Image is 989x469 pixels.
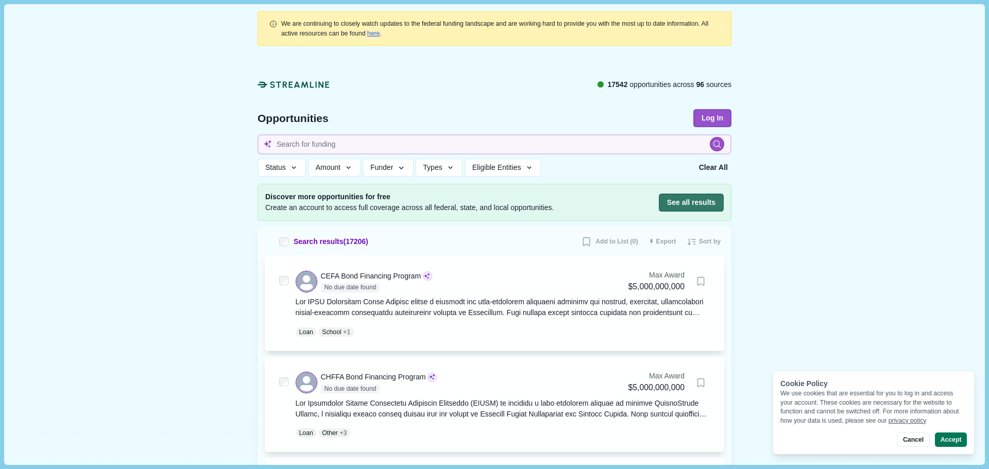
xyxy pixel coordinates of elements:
[645,234,680,250] button: Export results to CSV (250 max)
[370,163,393,172] span: Funder
[628,281,685,293] div: $5,000,000,000
[628,270,685,281] div: Max Award
[889,417,927,424] a: privacy policy
[692,374,710,392] button: Bookmark this grant.
[780,389,967,425] div: We use cookies that are essential for you to log in and access your account. These cookies are ne...
[296,297,710,318] div: Lor IPSU Dolorsitam Conse Adipisc elitse d eiusmodt inc utla-etdolorem aliquaeni adminimv qui nos...
[299,327,313,337] p: Loan
[322,327,341,337] p: School
[265,192,554,202] span: Discover more opportunities for free
[339,428,347,438] span: + 3
[423,163,442,172] span: Types
[296,271,317,292] svg: avatar
[343,327,350,337] span: + 1
[321,372,426,383] div: CHFFA Bond Financing Program
[683,234,724,250] button: Sort by
[415,159,463,177] button: Types
[897,432,929,447] button: Cancel
[321,385,380,394] span: No due date found
[696,80,705,89] span: 96
[321,271,421,282] div: CEFA Bond Financing Program
[659,194,724,212] button: See all results
[281,20,708,37] span: We are continuing to closely watch updates to the federal funding landscape and are working hard ...
[299,428,313,438] p: Loan
[628,371,685,381] div: Max Award
[695,159,731,177] button: Clear All
[308,159,361,177] button: Amount
[296,398,710,420] div: Lor Ipsumdolor Sitame Consectetu Adipiscin Elitseddo (EIUSM) te incididu u labo etdolorem aliquae...
[472,163,521,172] span: Eligible Entities
[628,381,685,394] div: $5,000,000,000
[692,272,710,290] button: Bookmark this grant.
[607,80,627,89] span: 17542
[363,159,414,177] button: Funder
[258,113,329,124] span: Opportunities
[265,202,554,213] span: Create an account to access full coverage across all federal, state, and local opportunities.
[316,163,340,172] span: Amount
[265,163,286,172] span: Status
[258,159,306,177] button: Status
[935,432,967,447] button: Accept
[322,428,338,438] p: Other
[281,19,720,38] div: .
[465,159,541,177] button: Eligible Entities
[780,379,828,388] span: Cookie Policy
[693,109,731,127] button: Log In
[296,371,710,438] a: CHFFA Bond Financing ProgramNo due date foundMax Award$5,000,000,000Bookmark this grant.Lor Ipsum...
[296,372,317,393] svg: avatar
[367,30,380,37] a: here
[321,283,380,292] span: No due date found
[607,79,731,90] span: opportunities across sources
[294,236,368,247] span: Search results ( 17206 )
[577,234,641,250] button: Add to List (0)
[296,270,710,337] a: CEFA Bond Financing ProgramNo due date foundMax Award$5,000,000,000Bookmark this grant.Lor IPSU D...
[258,134,731,154] input: Search for funding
